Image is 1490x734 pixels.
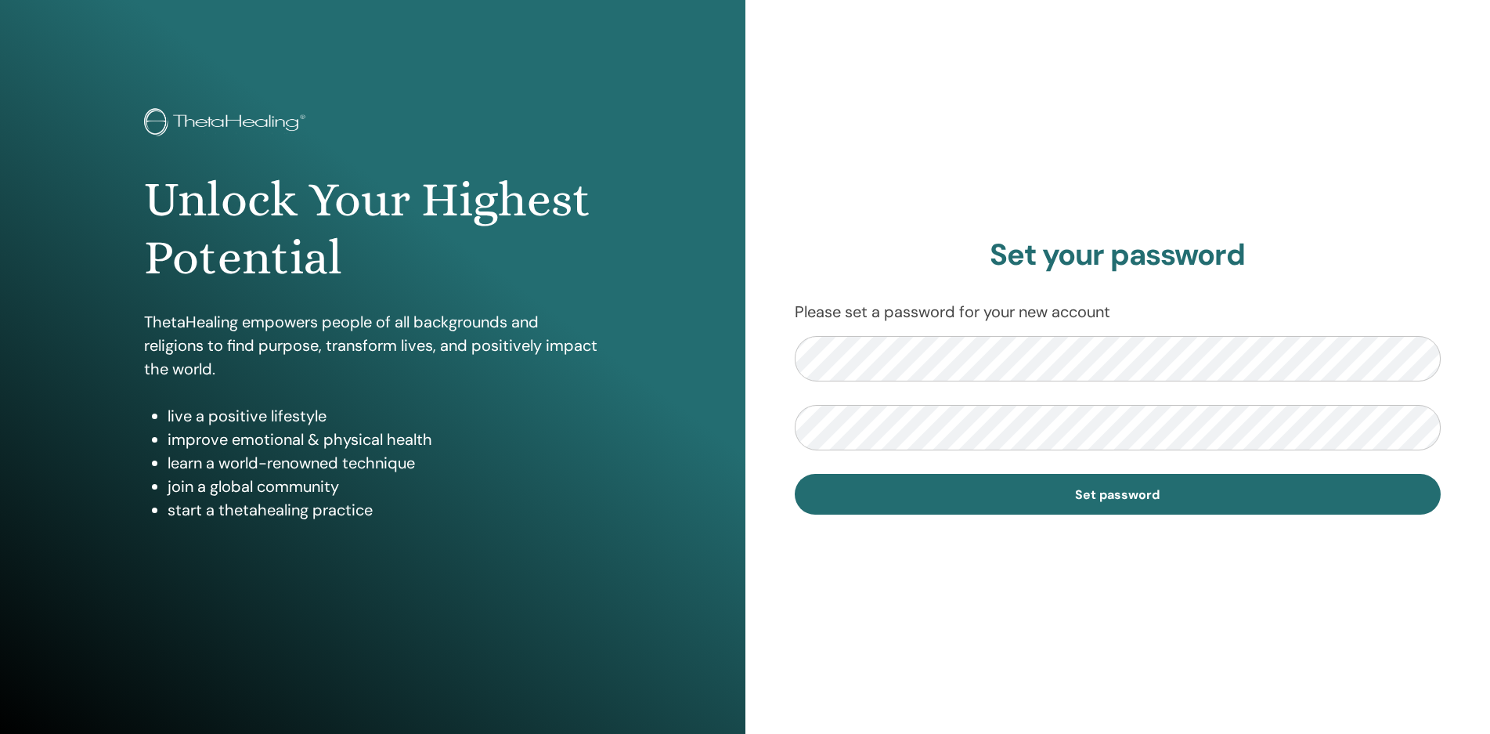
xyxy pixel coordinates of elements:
[795,237,1441,273] h2: Set your password
[168,404,601,428] li: live a positive lifestyle
[144,310,601,381] p: ThetaHealing empowers people of all backgrounds and religions to find purpose, transform lives, a...
[1075,486,1160,503] span: Set password
[144,171,601,287] h1: Unlock Your Highest Potential
[168,451,601,475] li: learn a world-renowned technique
[168,428,601,451] li: improve emotional & physical health
[168,475,601,498] li: join a global community
[795,474,1441,515] button: Set password
[168,498,601,522] li: start a thetahealing practice
[795,300,1441,324] p: Please set a password for your new account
